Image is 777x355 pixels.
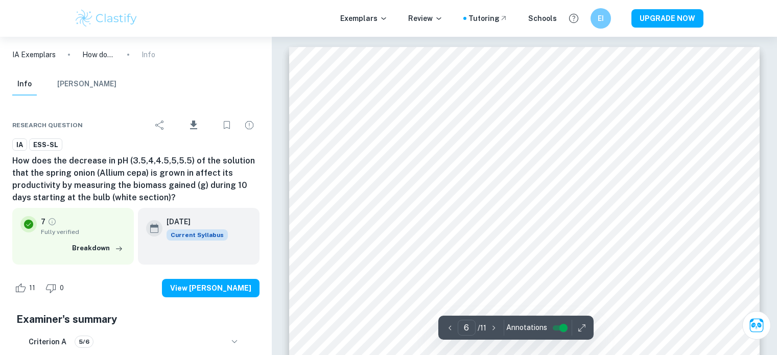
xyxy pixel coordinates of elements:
[150,115,170,135] div: Share
[12,138,27,151] a: IA
[528,13,557,24] a: Schools
[142,49,155,60] p: Info
[167,216,220,227] h6: [DATE]
[217,115,237,135] div: Bookmark
[478,322,486,334] p: / 11
[12,280,41,296] div: Like
[29,336,66,347] h6: Criterion A
[16,312,255,327] h5: Examiner's summary
[41,216,45,227] p: 7
[43,280,69,296] div: Dislike
[591,8,611,29] button: EI
[742,311,771,340] button: Ask Clai
[408,13,443,24] p: Review
[29,138,62,151] a: ESS-SL
[82,49,115,60] p: How does the decrease in pH (3.5,4,4.5,5,5.5) of the solution that the spring onion (Allium cepa)...
[506,322,547,333] span: Annotations
[13,140,27,150] span: IA
[75,337,93,346] span: 5/6
[468,13,508,24] a: Tutoring
[595,13,606,24] h6: EI
[12,121,83,130] span: Research question
[167,229,228,241] div: This exemplar is based on the current syllabus. Feel free to refer to it for inspiration/ideas wh...
[162,279,260,297] button: View [PERSON_NAME]
[54,283,69,293] span: 0
[239,115,260,135] div: Report issue
[12,49,56,60] a: IA Exemplars
[167,229,228,241] span: Current Syllabus
[57,73,116,96] button: [PERSON_NAME]
[631,9,703,28] button: UPGRADE NOW
[12,73,37,96] button: Info
[48,217,57,226] a: Grade fully verified
[23,283,41,293] span: 11
[30,140,62,150] span: ESS-SL
[41,227,126,236] span: Fully verified
[12,155,260,204] h6: How does the decrease in pH (3.5,4,4.5,5,5.5) of the solution that the spring onion (Allium cepa)...
[172,112,215,138] div: Download
[69,241,126,256] button: Breakdown
[340,13,388,24] p: Exemplars
[74,8,139,29] img: Clastify logo
[565,10,582,27] button: Help and Feedback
